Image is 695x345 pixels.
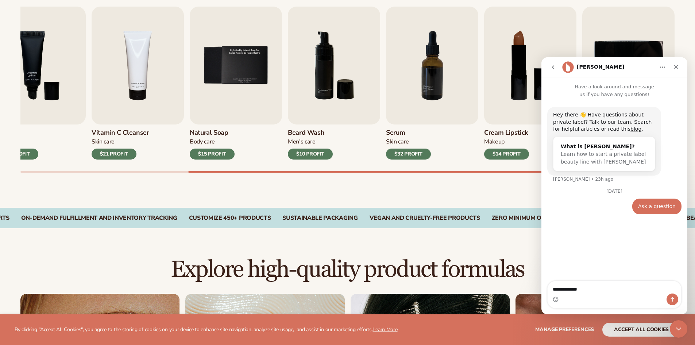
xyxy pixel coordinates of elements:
a: 7 / 9 [386,7,478,160]
div: Skin Care [92,138,149,146]
a: 4 / 9 [92,7,184,160]
div: Men’s Care [288,138,333,146]
h3: Beard Wash [288,129,333,137]
div: $15 PROFIT [190,149,235,160]
div: Body Care [190,138,235,146]
a: 9 / 9 [582,7,675,160]
h3: Serum [386,129,431,137]
a: Learn More [372,326,397,333]
div: On-Demand Fulfillment and Inventory Tracking [21,215,177,222]
a: 6 / 9 [288,7,380,160]
div: VEGAN AND CRUELTY-FREE PRODUCTS [370,215,480,222]
div: Skin Care [386,138,431,146]
h3: Vitamin C Cleanser [92,129,149,137]
div: $10 PROFIT [288,149,333,160]
div: $21 PROFIT [92,149,136,160]
h2: Explore high-quality product formulas [20,257,675,282]
h3: Natural Soap [190,129,235,137]
iframe: Intercom live chat [670,320,687,338]
div: ZERO MINIMUM ORDER QUANTITIES [492,215,594,222]
a: 5 / 9 [190,7,282,160]
p: By clicking "Accept All Cookies", you agree to the storing of cookies on your device to enhance s... [15,327,398,333]
div: CUSTOMIZE 450+ PRODUCTS [189,215,271,222]
button: accept all cookies [602,323,680,337]
div: SUSTAINABLE PACKAGING [282,215,358,222]
a: 8 / 9 [484,7,576,160]
h3: Cream Lipstick [484,129,529,137]
button: Manage preferences [535,323,594,337]
div: $32 PROFIT [386,149,431,160]
iframe: Intercom live chat [541,57,687,314]
div: $14 PROFIT [484,149,529,160]
div: Makeup [484,138,529,146]
span: Manage preferences [535,326,594,333]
